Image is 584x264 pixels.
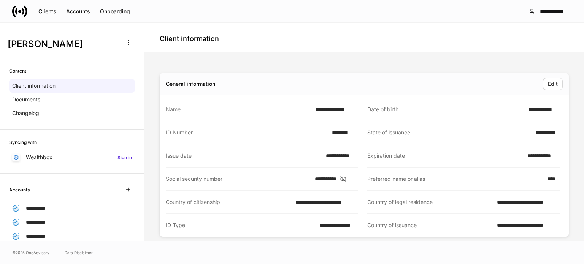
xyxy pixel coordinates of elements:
[548,81,558,87] div: Edit
[543,78,563,90] button: Edit
[166,106,311,113] div: Name
[367,129,531,136] div: State of issuance
[8,38,117,50] h3: [PERSON_NAME]
[367,106,524,113] div: Date of birth
[367,175,543,183] div: Preferred name or alias
[117,154,132,161] h6: Sign in
[33,5,61,17] button: Clients
[160,34,219,43] h4: Client information
[100,9,130,14] div: Onboarding
[367,221,492,229] div: Country of issuance
[9,93,135,106] a: Documents
[26,153,52,161] p: Wealthbox
[166,198,291,206] div: Country of citizenship
[65,250,93,256] a: Data Disclaimer
[166,152,321,160] div: Issue date
[12,82,56,90] p: Client information
[66,9,90,14] div: Accounts
[166,175,310,183] div: Social security number
[9,67,26,74] h6: Content
[9,139,37,146] h6: Syncing with
[166,80,215,88] div: General information
[367,198,492,206] div: Country of legal residence
[367,152,523,160] div: Expiration date
[38,9,56,14] div: Clients
[12,250,49,256] span: © 2025 OneAdvisory
[9,106,135,120] a: Changelog
[12,109,39,117] p: Changelog
[9,186,30,193] h6: Accounts
[166,221,315,229] div: ID Type
[9,150,135,164] a: WealthboxSign in
[61,5,95,17] button: Accounts
[9,79,135,93] a: Client information
[95,5,135,17] button: Onboarding
[166,129,327,136] div: ID Number
[12,96,40,103] p: Documents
